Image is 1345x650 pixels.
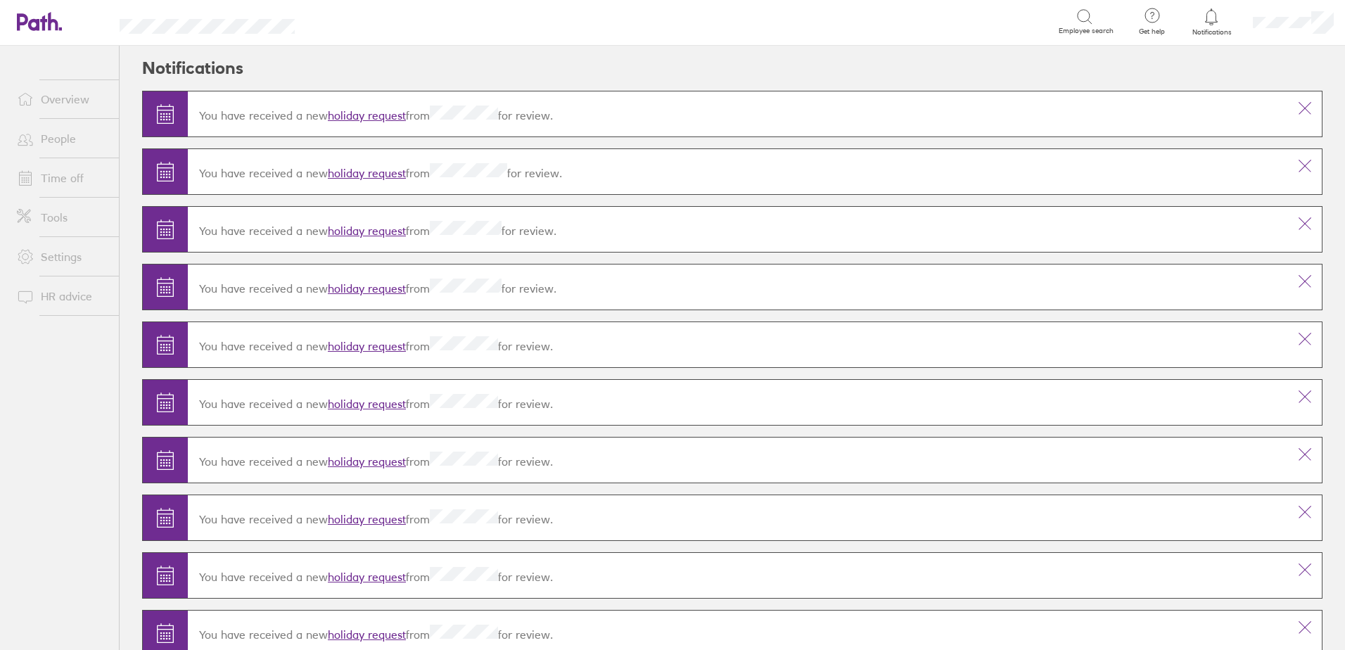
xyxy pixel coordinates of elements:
a: holiday request [328,570,406,584]
a: holiday request [328,166,406,180]
a: holiday request [328,281,406,295]
a: Tools [6,203,119,231]
span: Get help [1129,27,1175,36]
p: You have received a new from for review. [199,394,1277,411]
a: holiday request [328,224,406,238]
a: holiday request [328,454,406,469]
span: Employee search [1059,27,1114,35]
a: HR advice [6,282,119,310]
p: You have received a new from for review. [199,221,1277,238]
p: You have received a new from for review. [199,567,1277,584]
a: holiday request [328,108,406,122]
p: You have received a new from for review. [199,163,1277,180]
a: Time off [6,164,119,192]
p: You have received a new from for review. [199,625,1277,642]
p: You have received a new from for review. [199,336,1277,353]
p: You have received a new from for review. [199,279,1277,295]
a: Notifications [1189,7,1235,37]
a: Settings [6,243,119,271]
span: Notifications [1189,28,1235,37]
a: People [6,125,119,153]
p: You have received a new from for review. [199,452,1277,469]
a: holiday request [328,339,406,353]
a: holiday request [328,512,406,526]
a: Overview [6,85,119,113]
p: You have received a new from for review. [199,106,1277,122]
div: Search [333,15,369,27]
p: You have received a new from for review. [199,509,1277,526]
h2: Notifications [142,46,243,91]
a: holiday request [328,627,406,642]
a: holiday request [328,397,406,411]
